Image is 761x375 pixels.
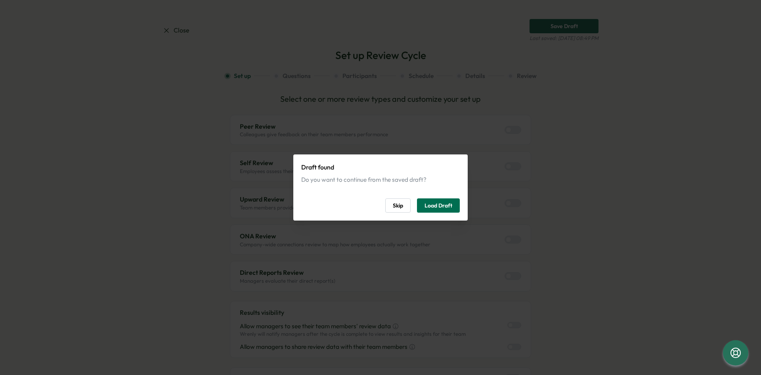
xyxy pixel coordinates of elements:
span: Load Draft [424,199,452,212]
p: Draft found [301,162,460,172]
span: Skip [393,199,403,212]
button: Skip [385,198,411,213]
div: Do you want to continue from the saved draft? [301,175,460,184]
button: Load Draft [417,198,460,213]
